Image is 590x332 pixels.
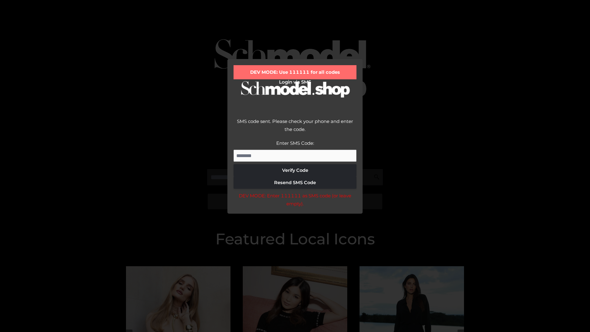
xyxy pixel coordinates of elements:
[234,117,356,139] div: SMS code sent. Please check your phone and enter the code.
[276,140,314,146] label: Enter SMS Code:
[234,65,356,79] div: DEV MODE: Use 111111 for all codes
[234,79,356,85] h2: Login via SMS
[234,164,356,176] button: Verify Code
[234,192,356,207] div: DEV MODE: Enter 111111 as SMS code (or leave empty).
[234,176,356,189] button: Resend SMS Code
